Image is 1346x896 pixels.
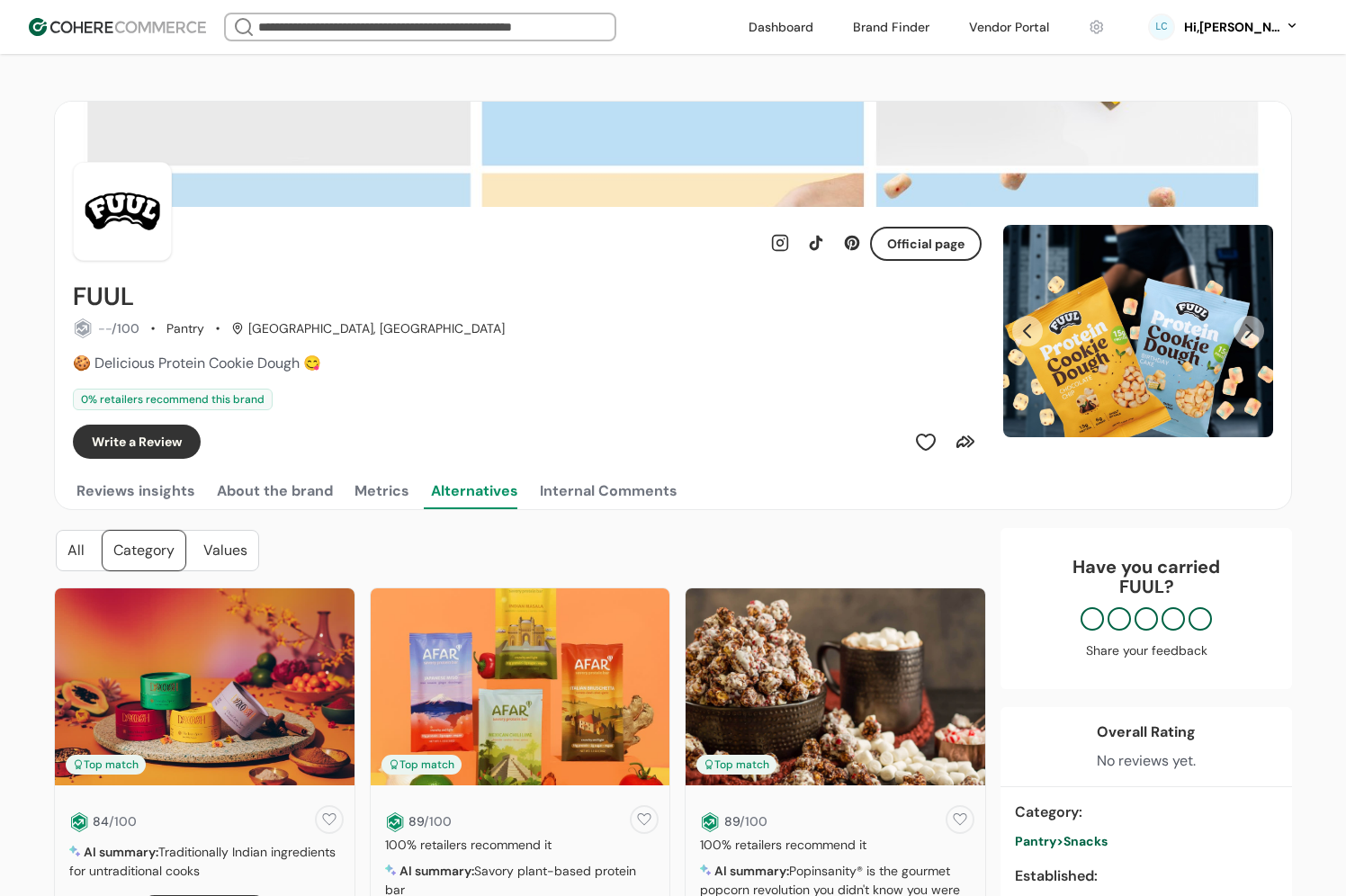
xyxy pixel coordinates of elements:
[870,227,982,261] button: Official page
[73,282,134,311] h2: FUUL
[1012,316,1043,346] button: Previous Slide
[1003,225,1273,437] img: Slide 0
[73,425,201,459] button: Write a Review
[1015,832,1278,851] a: Pantry>Snacks
[1015,833,1056,849] span: Pantry
[311,802,347,838] button: add to favorite
[1097,750,1196,772] div: No reviews yet.
[103,531,185,570] div: Category
[1003,225,1273,437] div: Slide 1
[213,473,336,509] button: About the brand
[98,320,112,336] span: --
[351,473,413,509] button: Metrics
[29,18,206,36] img: Cohere Logo
[166,319,204,338] div: Pantry
[1234,316,1264,346] button: Next Slide
[540,480,677,502] div: Internal Comments
[1148,13,1175,40] svg: 0 percent
[69,844,336,879] span: Traditionally Indian ingredients for untraditional cooks
[1018,577,1274,596] p: FUUL ?
[73,473,199,509] button: Reviews insights
[55,102,1291,207] img: Brand cover image
[1015,802,1278,823] div: Category :
[73,162,172,261] img: Brand Photo
[1003,225,1273,437] div: Carousel
[942,802,978,838] button: add to favorite
[399,863,474,879] span: AI summary:
[84,844,158,860] span: AI summary:
[626,802,662,838] button: add to favorite
[1097,721,1196,743] div: Overall Rating
[193,531,258,570] div: Values
[1056,833,1063,849] span: >
[1015,865,1278,887] div: Established :
[1063,833,1108,849] span: Snacks
[1182,18,1299,37] button: Hi,[PERSON_NAME]
[1182,18,1281,37] div: Hi, [PERSON_NAME]
[714,863,789,879] span: AI summary:
[1018,641,1274,660] div: Share your feedback
[73,354,321,372] span: 🍪 Delicious Protein Cookie Dough 😋
[427,473,522,509] button: Alternatives
[231,319,505,338] div: [GEOGRAPHIC_DATA], [GEOGRAPHIC_DATA]
[73,389,273,410] div: 0 % retailers recommend this brand
[112,320,139,336] span: /100
[1018,557,1274,596] div: Have you carried
[57,531,95,570] div: All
